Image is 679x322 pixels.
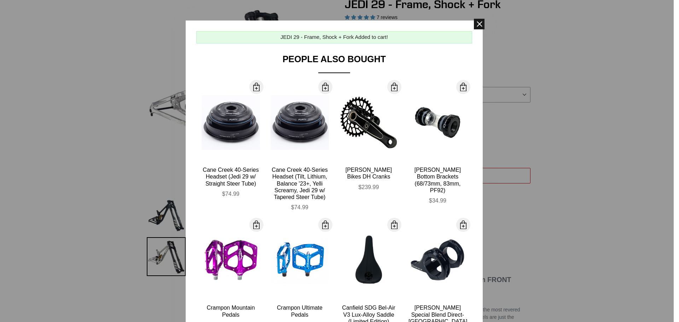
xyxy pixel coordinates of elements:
div: [PERSON_NAME] Bottom Brackets (68/73mm, 83mm, PF92) [408,166,467,194]
img: Canfield-Crank-ABRing-2_f5827bbc-43d3-48a9-b851-7d9fc7875f27_large.jpg [339,93,398,152]
span: $74.99 [291,204,308,210]
img: Canfield-Crampon-Mountain-Purple-Shopify_large.jpg [202,231,260,289]
div: Cane Creek 40-Series Headset (Jedi 29 w/ Straight Steer Tube) [202,166,260,187]
img: Canfield-Special-Blend-DH-Stem-quarter_large.jpg [408,231,467,289]
div: Crampon Mountain Pedals [202,304,260,318]
div: People Also Bought [196,54,472,73]
img: 42-BAA0533K9673-500x471_large.jpg [271,95,329,150]
div: Cane Creek 40-Series Headset (Tilt, Lithium, Balance '23+, Yelli Screamy, Jedi 29 w/ Tapered Stee... [271,166,329,200]
img: 42-BAA0533K9673-500x471_e62e8459-f812-4977-af72-827e1a1c851c_large.jpg [202,95,260,150]
span: $74.99 [222,191,239,197]
span: $239.99 [359,184,379,190]
div: JEDI 29 - Frame, Shock + Fork Added to cart! [280,33,388,41]
img: Canfield-SDG-Bel-Air-Saddle_large.jpg [339,231,398,289]
div: Crampon Ultimate Pedals [271,304,329,318]
img: Canfield-Bottom-Bracket-73mm-Shopify_large.jpg [408,93,467,152]
div: [PERSON_NAME] Bikes DH Cranks [339,166,398,180]
img: Canfield-Crampon-Ultimate-Blue_large.jpg [271,231,329,289]
span: $34.99 [429,198,446,204]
